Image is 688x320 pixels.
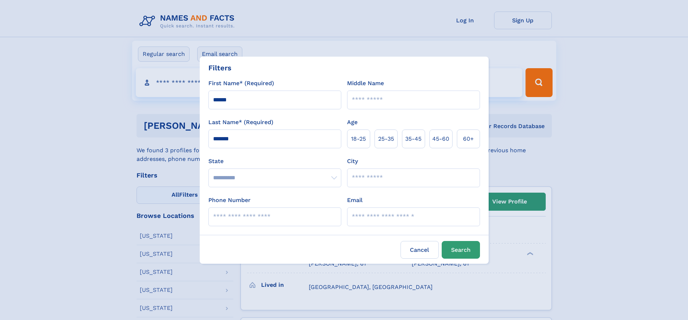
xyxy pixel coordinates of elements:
[463,135,474,143] span: 60+
[378,135,394,143] span: 25‑35
[432,135,449,143] span: 45‑60
[347,118,358,127] label: Age
[347,79,384,88] label: Middle Name
[208,196,251,205] label: Phone Number
[347,196,363,205] label: Email
[208,79,274,88] label: First Name* (Required)
[405,135,421,143] span: 35‑45
[401,241,439,259] label: Cancel
[347,157,358,166] label: City
[208,118,273,127] label: Last Name* (Required)
[208,62,232,73] div: Filters
[208,157,341,166] label: State
[351,135,366,143] span: 18‑25
[442,241,480,259] button: Search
